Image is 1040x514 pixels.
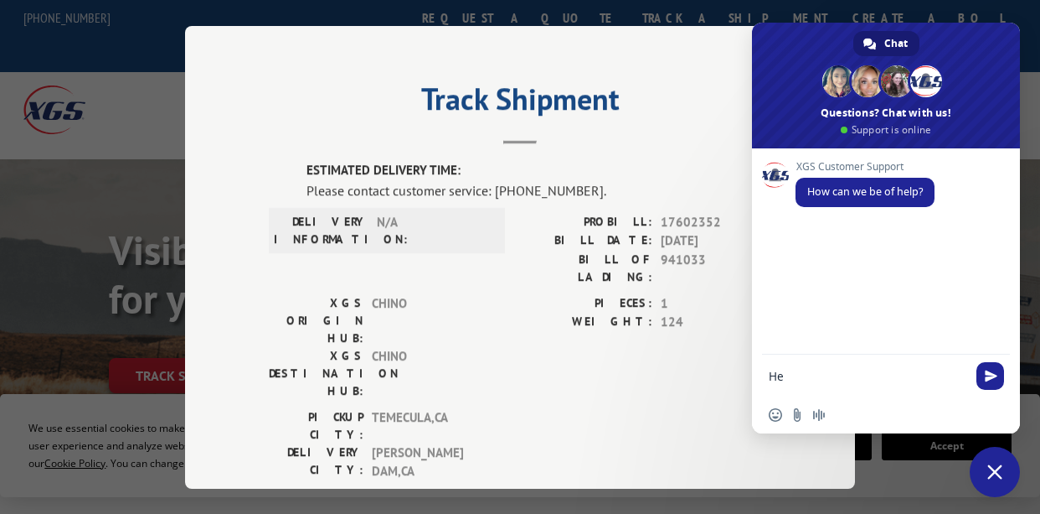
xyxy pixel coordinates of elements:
label: XGS DESTINATION HUB: [269,346,363,399]
span: CHINO [372,293,485,346]
span: 1 [661,293,771,313]
span: How can we be of help? [807,184,923,199]
label: BILL DATE: [520,231,652,251]
label: WEIGHT: [520,313,652,332]
label: PIECES: [520,293,652,313]
textarea: Compose your message... [769,369,966,384]
label: DELIVERY CITY: [269,443,363,480]
div: Please contact customer service: [PHONE_NUMBER]. [306,179,771,200]
label: DELIVERY INFORMATION: [274,212,368,247]
label: ESTIMATED DELIVERY TIME: [306,161,771,180]
span: CHINO [372,346,485,399]
span: 941033 [661,250,771,285]
span: 17602352 [661,212,771,231]
span: [PERSON_NAME] DAM , CA [372,443,485,480]
span: TEMECULA , CA [372,408,485,443]
span: N/A [377,212,490,247]
span: 124 [661,313,771,332]
div: Close chat [970,447,1020,497]
label: PROBILL: [520,212,652,231]
h2: Track Shipment [269,87,771,119]
span: XGS Customer Support [795,161,934,173]
label: PICKUP CITY: [269,408,363,443]
span: [DATE] [661,231,771,251]
span: Chat [884,31,908,56]
span: Insert an emoji [769,408,782,422]
div: Chat [853,31,919,56]
span: Send a file [790,408,804,422]
span: Send [976,362,1004,390]
span: Audio message [812,408,826,422]
label: XGS ORIGIN HUB: [269,293,363,346]
label: BILL OF LADING: [520,250,652,285]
